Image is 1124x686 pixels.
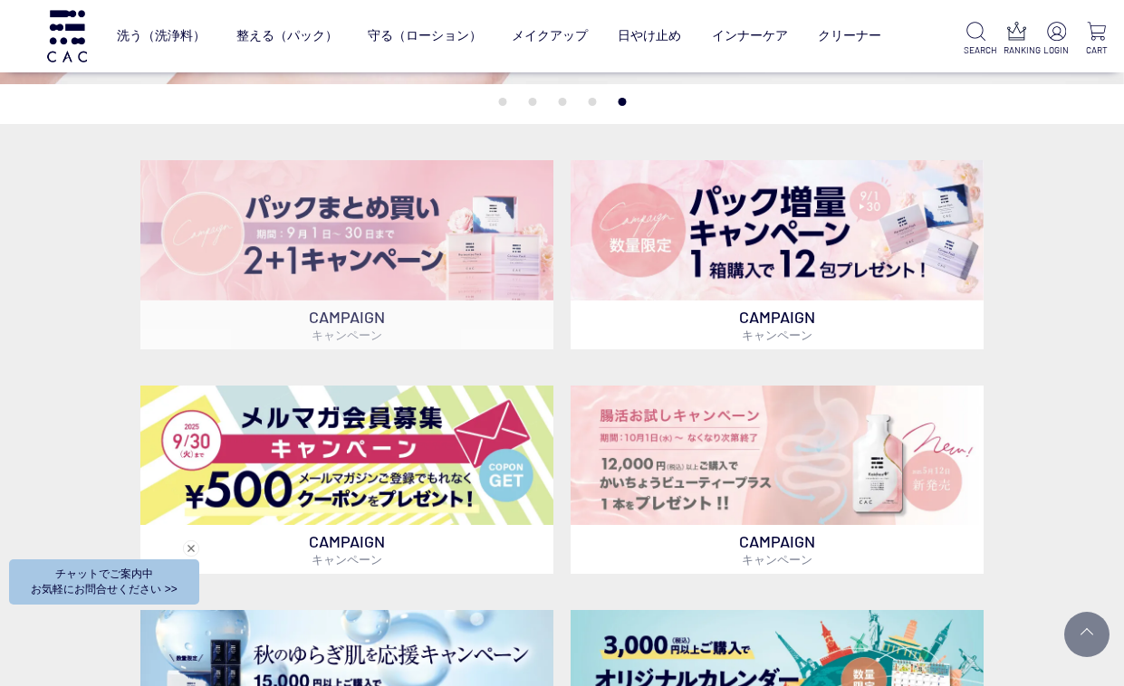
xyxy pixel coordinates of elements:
a: 日やけ止め [618,14,681,58]
span: キャンペーン [312,328,382,342]
a: インナーケア [712,14,788,58]
img: メルマガ会員募集 [140,386,553,526]
p: CAMPAIGN [140,525,553,574]
img: パックキャンペーン2+1 [140,160,553,300]
button: 3 of 5 [558,98,566,106]
img: パック増量キャンペーン [571,160,984,300]
a: SEARCH [964,22,989,57]
a: クリーナー [818,14,881,58]
span: キャンペーン [312,552,382,567]
p: RANKING [1004,43,1029,57]
p: SEARCH [964,43,989,57]
span: キャンペーン [742,328,812,342]
a: CART [1084,22,1110,57]
p: CAMPAIGN [571,300,984,349]
button: 4 of 5 [588,98,596,106]
a: RANKING [1004,22,1029,57]
button: 1 of 5 [498,98,506,106]
button: 2 of 5 [528,98,536,106]
p: CAMPAIGN [571,525,984,574]
p: CART [1084,43,1110,57]
a: 守る（ローション） [368,14,482,58]
a: 腸活お試しキャンペーン 腸活お試しキャンペーン CAMPAIGNキャンペーン [571,386,984,575]
a: パック増量キャンペーン パック増量キャンペーン CAMPAIGNキャンペーン [571,160,984,349]
a: メルマガ会員募集 メルマガ会員募集 CAMPAIGNキャンペーン [140,386,553,575]
img: 腸活お試しキャンペーン [571,386,984,526]
span: キャンペーン [742,552,812,567]
a: メイクアップ [512,14,588,58]
a: 洗う（洗浄料） [117,14,206,58]
a: パックキャンペーン2+1 パックキャンペーン2+1 CAMPAIGNキャンペーン [140,160,553,349]
p: CAMPAIGN [140,300,553,349]
a: LOGIN [1043,22,1069,57]
button: 5 of 5 [618,98,626,106]
img: logo [44,10,90,62]
a: 整える（パック） [236,14,338,58]
p: LOGIN [1043,43,1069,57]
